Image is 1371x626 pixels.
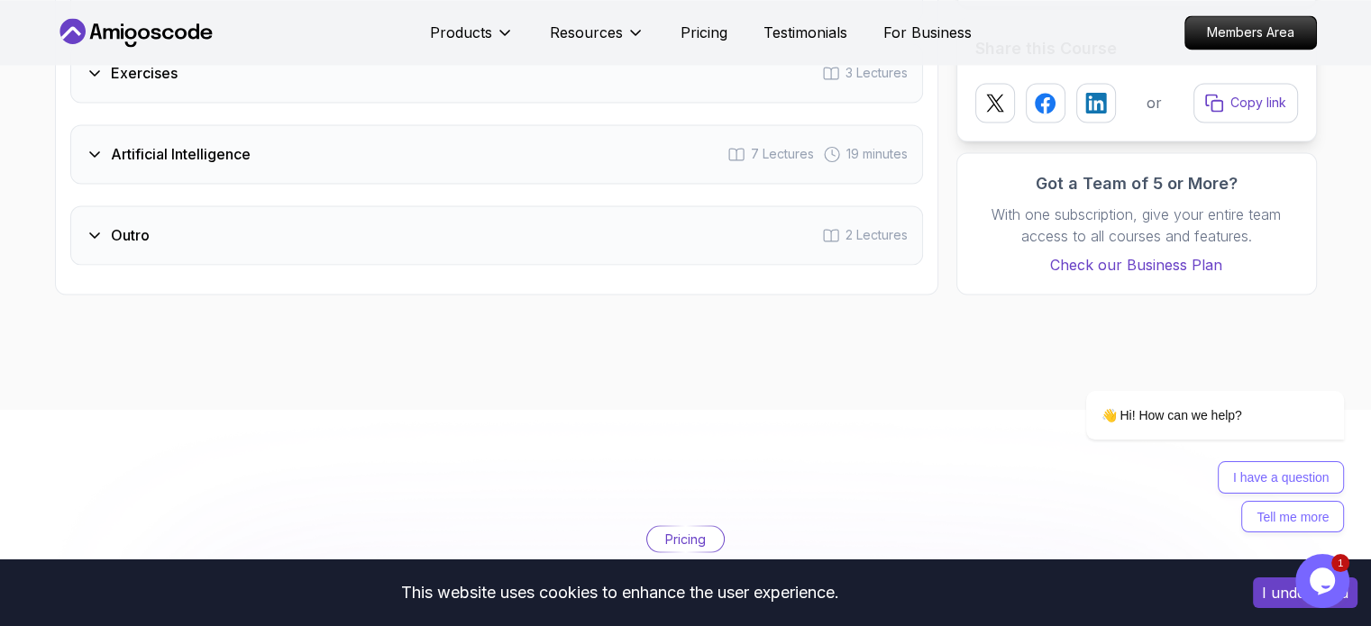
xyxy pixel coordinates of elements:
[1295,554,1353,608] iframe: chat widget
[70,43,923,103] button: Exercises3 Lectures
[845,64,908,82] span: 3 Lectures
[70,205,923,265] button: Outro2 Lectures
[1193,83,1298,122] button: Copy link
[763,22,847,43] a: Testimonials
[975,254,1298,276] a: Check our Business Plan
[1028,249,1353,545] iframe: chat widget
[111,224,150,246] h3: Outro
[550,22,644,58] button: Resources
[1253,577,1357,608] button: Accept cookies
[111,62,178,84] h3: Exercises
[70,124,923,184] button: Artificial Intelligence7 Lectures 19 minutes
[550,22,623,43] p: Resources
[845,226,908,244] span: 2 Lectures
[665,530,706,548] p: Pricing
[883,22,972,43] a: For Business
[751,145,814,163] span: 7 Lectures
[846,145,908,163] span: 19 minutes
[1230,94,1286,112] p: Copy link
[1185,16,1316,49] p: Members Area
[1184,15,1317,50] a: Members Area
[975,204,1298,247] p: With one subscription, give your entire team access to all courses and features.
[975,171,1298,196] h3: Got a Team of 5 or More?
[681,22,727,43] a: Pricing
[14,573,1226,612] div: This website uses cookies to enhance the user experience.
[430,22,492,43] p: Products
[111,143,251,165] h3: Artificial Intelligence
[1147,92,1162,113] p: or
[430,22,514,58] button: Products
